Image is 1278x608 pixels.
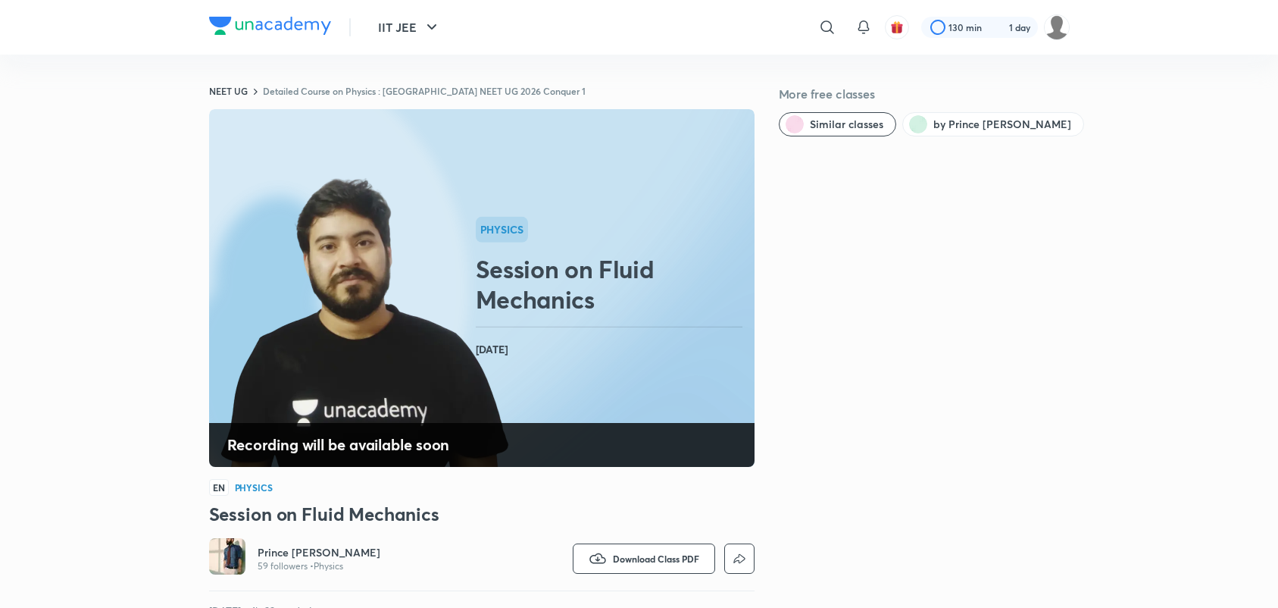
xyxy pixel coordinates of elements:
[890,20,904,34] img: avatar
[885,15,909,39] button: avatar
[263,85,586,97] a: Detailed Course on Physics : [GEOGRAPHIC_DATA] NEET UG 2026 Conquer 1
[369,12,450,42] button: IIT JEE
[209,502,755,526] h3: Session on Fluid Mechanics
[1044,14,1070,40] img: Sudipta Bose
[476,254,748,315] h2: Session on Fluid Mechanics
[209,479,229,496] span: EN
[933,117,1071,132] span: by Prince Shukla
[613,553,699,565] span: Download Class PDF
[258,545,380,560] a: Prince [PERSON_NAME]
[476,340,748,359] h4: [DATE]
[779,112,896,136] button: Similar classes
[235,483,273,492] h4: Physics
[209,538,245,575] img: Avatar
[209,538,245,578] a: Avatar
[209,85,248,97] a: NEET UG
[991,20,1006,35] img: streak
[573,544,715,574] button: Download Class PDF
[902,112,1084,136] button: by Prince Shukla
[779,85,1070,103] h5: More free classes
[227,435,450,455] h4: Recording will be available soon
[209,17,331,35] img: Company Logo
[258,560,380,572] p: 59 followers • Physics
[810,117,883,132] span: Similar classes
[209,17,331,39] a: Company Logo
